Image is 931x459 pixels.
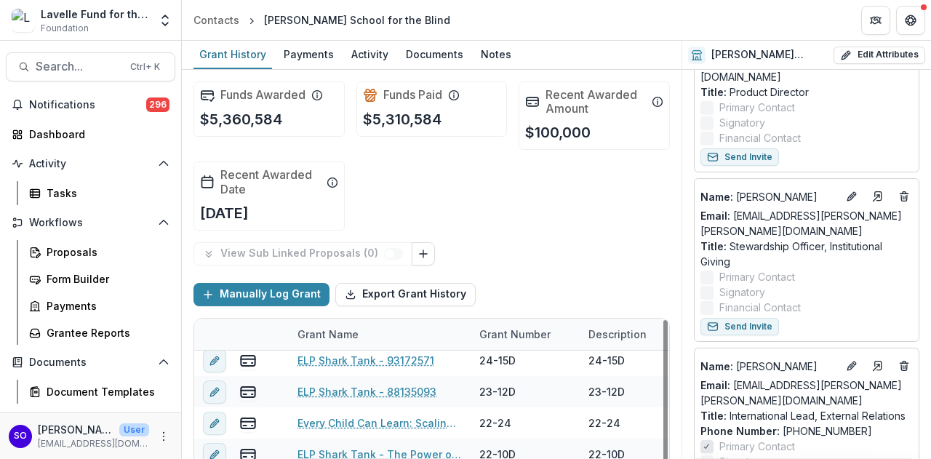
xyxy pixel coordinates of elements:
[700,191,733,203] span: Name :
[193,242,412,266] button: View Sub Linked Proposals (0)
[588,415,620,431] div: 22-24
[896,6,925,35] button: Get Help
[220,168,321,196] h2: Recent Awarded Date
[29,127,164,142] div: Dashboard
[289,319,471,350] div: Grant Name
[719,115,765,130] span: Signatory
[297,415,462,431] a: Every Child Can Learn: Scaling Up Systemic Change for Children with Disabilities and Visual Impai...
[345,44,394,65] div: Activity
[479,384,516,399] div: 23-12D
[203,380,226,403] button: edit
[47,384,164,399] div: Document Templates
[471,319,580,350] div: Grant Number
[6,152,175,175] button: Open Activity
[155,6,175,35] button: Open entity switcher
[188,9,456,31] nav: breadcrumb
[588,384,625,399] div: 23-12D
[203,411,226,434] button: edit
[700,318,779,335] button: Send Invite
[220,88,305,102] h2: Funds Awarded
[47,325,164,340] div: Grantee Reports
[700,209,730,222] span: Email:
[719,300,801,315] span: Financial Contact
[6,52,175,81] button: Search...
[700,425,780,437] span: Phone Number :
[700,359,837,374] a: Name: [PERSON_NAME]
[23,181,175,205] a: Tasks
[193,41,272,69] a: Grant History
[580,319,689,350] div: Description
[29,217,152,229] span: Workflows
[700,360,733,372] span: Name :
[155,428,172,445] button: More
[400,44,469,65] div: Documents
[861,6,890,35] button: Partners
[866,185,890,208] a: Go to contact
[6,93,175,116] button: Notifications296
[700,189,837,204] p: [PERSON_NAME]
[38,422,113,437] p: [PERSON_NAME]
[119,423,149,436] p: User
[146,97,169,112] span: 296
[23,380,175,404] a: Document Templates
[41,7,149,22] div: Lavelle Fund for the Blind
[471,327,559,342] div: Grant Number
[239,414,257,431] button: view-payments
[297,384,436,399] a: ELP Shark Tank - 88135093
[193,12,239,28] div: Contacts
[711,49,828,61] h2: [PERSON_NAME] School for the Blind
[412,242,435,266] button: Link Grants
[700,359,837,374] p: [PERSON_NAME]
[220,247,384,260] p: View Sub Linked Proposals ( 0 )
[895,188,913,205] button: Deletes
[719,269,795,284] span: Primary Contact
[580,327,655,342] div: Description
[700,239,913,269] p: Stewardship Officer, Institutional Giving
[188,9,245,31] a: Contacts
[47,244,164,260] div: Proposals
[345,41,394,69] a: Activity
[479,415,511,431] div: 22-24
[23,240,175,264] a: Proposals
[29,356,152,369] span: Documents
[203,348,226,372] button: edit
[6,122,175,146] a: Dashboard
[127,59,163,75] div: Ctrl + K
[719,439,795,454] span: Primary Contact
[36,60,121,73] span: Search...
[546,88,646,116] h2: Recent Awarded Amount
[700,240,727,252] span: Title :
[719,284,765,300] span: Signatory
[588,353,625,368] div: 24-15D
[719,130,801,145] span: Financial Contact
[239,383,257,400] button: view-payments
[38,437,149,450] p: [EMAIL_ADDRESS][DOMAIN_NAME]
[264,12,450,28] div: [PERSON_NAME] School for the Blind
[239,351,257,369] button: view-payments
[278,44,340,65] div: Payments
[700,408,913,423] p: International Lead, External Relations
[335,283,476,306] button: Export Grant History
[383,88,442,102] h2: Funds Paid
[843,188,860,205] button: Edit
[47,298,164,314] div: Payments
[700,86,727,98] span: Title :
[297,353,434,368] a: ELP Shark Tank - 93172571
[843,357,860,375] button: Edit
[700,148,779,166] button: Send Invite
[700,208,913,239] a: Email: [EMAIL_ADDRESS][PERSON_NAME][PERSON_NAME][DOMAIN_NAME]
[41,22,89,35] span: Foundation
[23,267,175,291] a: Form Builder
[700,423,913,439] p: [PHONE_NUMBER]
[23,321,175,345] a: Grantee Reports
[719,100,795,115] span: Primary Contact
[700,84,913,100] p: Product Director
[29,158,152,170] span: Activity
[400,41,469,69] a: Documents
[6,211,175,234] button: Open Workflows
[363,108,441,130] p: $5,310,584
[47,185,164,201] div: Tasks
